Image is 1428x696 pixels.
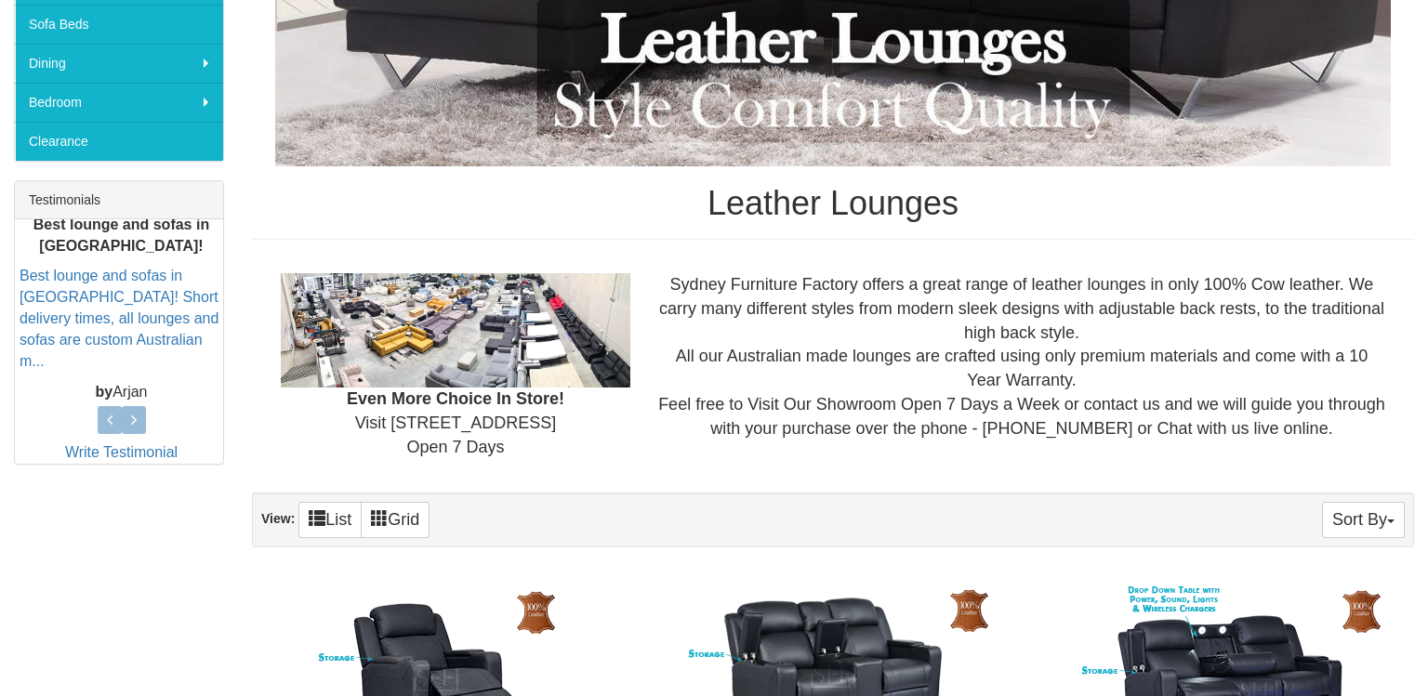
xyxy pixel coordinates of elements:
a: Clearance [15,122,223,161]
a: Best lounge and sofas in [GEOGRAPHIC_DATA]! Short delivery times, all lounges and sofas are custo... [20,268,218,368]
div: Testimonials [15,181,223,219]
a: Dining [15,44,223,83]
a: List [298,502,362,538]
a: Write Testimonial [65,444,178,460]
strong: View: [261,512,295,527]
button: Sort By [1322,502,1405,538]
p: Arjan [20,381,223,402]
b: Best lounge and sofas in [GEOGRAPHIC_DATA]! [33,216,209,253]
a: Grid [361,502,430,538]
b: Even More Choice In Store! [347,389,564,408]
img: Showroom [281,273,630,387]
a: Bedroom [15,83,223,122]
h1: Leather Lounges [252,185,1414,222]
div: Visit [STREET_ADDRESS] Open 7 Days [267,273,644,459]
b: by [95,383,112,399]
a: Sofa Beds [15,5,223,44]
div: Sydney Furniture Factory offers a great range of leather lounges in only 100% Cow leather. We car... [644,273,1399,440]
